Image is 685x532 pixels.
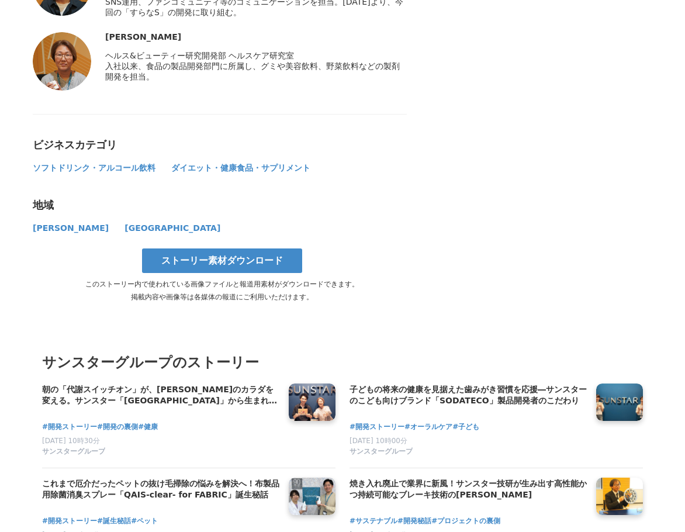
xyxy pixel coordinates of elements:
div: [PERSON_NAME] [105,32,407,42]
a: #健康 [138,422,158,433]
a: #プロジェクトの裏側 [431,516,500,527]
h4: 焼き入れ廃止で業界に新風！サンスター技研が生み出す高性能かつ持続可能なブレーキ技術の[PERSON_NAME] [350,478,587,502]
a: #ペット [131,516,158,527]
a: [GEOGRAPHIC_DATA] [124,226,220,232]
a: ソフトドリンク・アルコール飲料 [33,165,157,172]
a: これまで厄介だったペットの抜け毛掃除の悩みを解決へ！布製品用除菌消臭スプレー「QAIS-clear- for FABRIC」誕生秘話 [42,478,279,502]
a: [PERSON_NAME] [33,226,110,232]
span: サンスターグループ [350,447,413,457]
p: このストーリー内で使われている画像ファイルと報道用素材がダウンロードできます。 掲載内容や画像等は各媒体の報道にご利用いただけます。 [33,278,411,303]
span: ヘルス&ビューティー研究開発部 ヘルスケア研究室 [105,51,294,60]
span: ソフトドリンク・アルコール飲料 [33,163,155,172]
h4: これまで厄介だったペットの抜け毛掃除の悩みを解決へ！布製品用除菌消臭スプレー「QAIS-clear- for FABRIC」誕生秘話 [42,478,279,502]
a: 子どもの将来の健康を見据えた歯みがき習慣を応援―サンスターのこども向けブランド「SODATECO」製品開発者のこだわり [350,384,587,408]
a: #開発ストーリー [42,516,97,527]
span: [GEOGRAPHIC_DATA] [124,223,220,233]
a: #誕生秘話 [97,516,131,527]
a: #オーラルケア [404,422,452,433]
a: 焼き入れ廃止で業界に新風！サンスター技研が生み出す高性能かつ持続可能なブレーキ技術の[PERSON_NAME] [350,478,587,502]
span: [DATE] 10時00分 [350,437,407,445]
a: #開発の裏側 [97,422,138,433]
a: #開発ストーリー [42,422,97,433]
a: サンスターグループ [42,447,279,458]
a: #開発ストーリー [350,422,404,433]
a: #サステナブル [350,516,397,527]
a: サンスターグループ [350,447,587,458]
span: ダイエット・健康食品・サプリメント [171,163,310,172]
a: #子ども [452,422,479,433]
div: ビジネスカテゴリ [33,138,407,152]
img: thumbnail_a16d7160-a598-11f0-a5b2-7d36bee4263e.png [33,32,91,91]
a: #開発秘話 [397,516,431,527]
a: 朝の「代謝スイッチオン」が、[PERSON_NAME]のカラダを変える。サンスター「[GEOGRAPHIC_DATA]」から生まれた、新しい健康飲料の開発舞台裏 [42,384,279,408]
div: 地域 [33,198,407,212]
h3: サンスターグループのストーリー [42,351,643,374]
span: サンスターグループ [42,447,105,457]
h4: 朝の「代謝スイッチオン」が、[PERSON_NAME]のカラダを変える。サンスター「[GEOGRAPHIC_DATA]」から生まれた、新しい健康飲料の開発舞台裏 [42,384,279,407]
span: 入社以来、食品の製品開発部門に所属し、グミや美容飲料、野菜飲料などの製剤開発を担当。 [105,61,400,81]
h4: 子どもの将来の健康を見据えた歯みがき習慣を応援―サンスターのこども向けブランド「SODATECO」製品開発者のこだわり [350,384,587,407]
a: ダイエット・健康食品・サプリメント [171,165,310,172]
span: [PERSON_NAME] [33,223,109,233]
a: ストーリー素材ダウンロード [142,248,302,273]
span: [DATE] 10時30分 [42,437,100,445]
